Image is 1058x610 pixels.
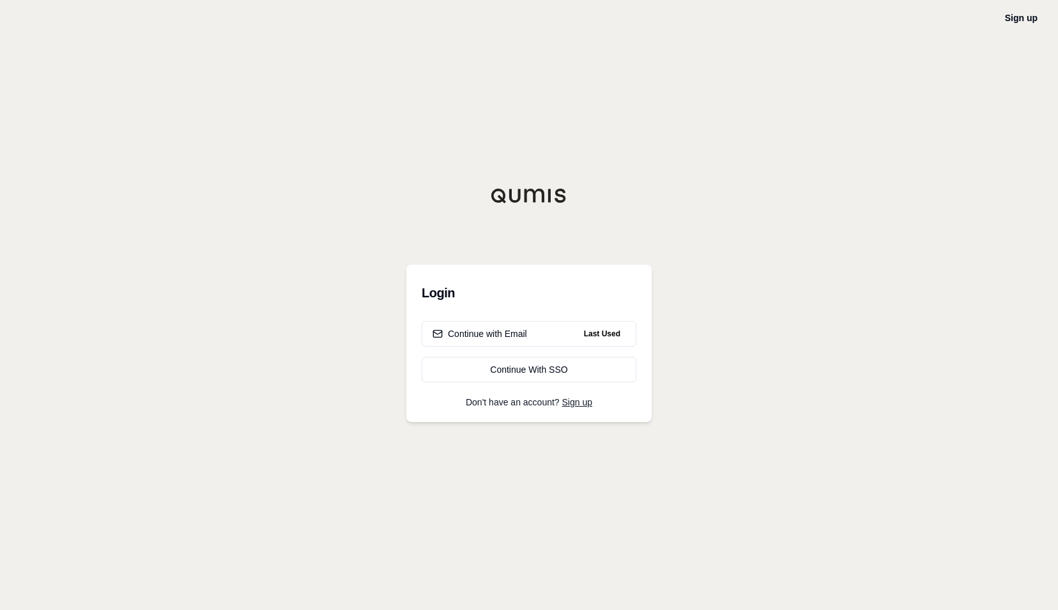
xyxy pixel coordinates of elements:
a: Sign up [562,397,592,407]
a: Sign up [1005,13,1038,23]
div: Continue with Email [433,327,527,340]
button: Continue with EmailLast Used [422,321,636,347]
img: Qumis [491,188,567,203]
a: Continue With SSO [422,357,636,382]
div: Continue With SSO [433,363,625,376]
p: Don't have an account? [422,398,636,407]
span: Last Used [579,326,625,341]
h3: Login [422,280,636,306]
